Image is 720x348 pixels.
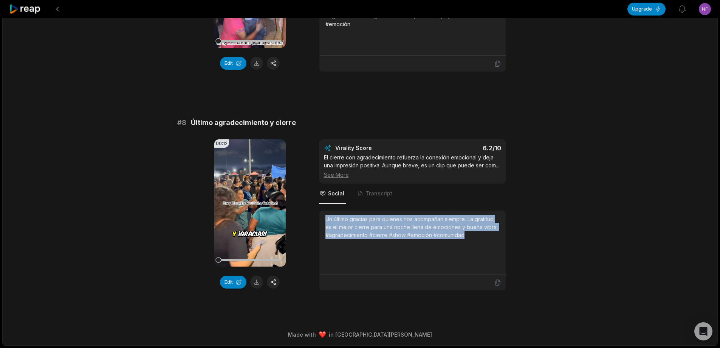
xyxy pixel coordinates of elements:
[214,139,286,267] video: Your browser does not support mp4 format.
[328,190,344,197] span: Social
[325,215,500,239] div: Un último gracias para quienes nos acompañan siempre. La gratitud es el mejor cierre para una noc...
[319,184,506,204] nav: Tabs
[365,190,392,197] span: Transcript
[324,171,501,179] div: See More
[220,57,246,70] button: Edit
[220,276,246,289] button: Edit
[420,144,501,152] div: 6.2 /10
[627,3,666,16] button: Upgrade
[9,331,711,339] div: Made with in [GEOGRAPHIC_DATA][PERSON_NAME]
[319,331,326,338] img: heart emoji
[335,144,417,152] div: Virality Score
[694,322,712,340] div: Open Intercom Messenger
[177,117,186,128] span: # 8
[324,153,501,179] div: El cierre con agradecimiento refuerza la conexión emocional y deja una impresión positiva. Aunque...
[191,117,296,128] span: Último agradecimiento y cierre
